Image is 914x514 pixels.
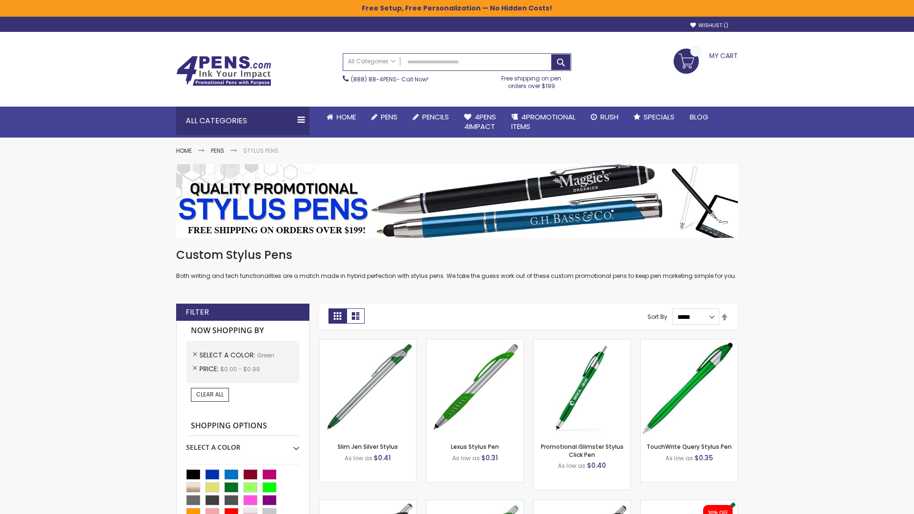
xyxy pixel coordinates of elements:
[511,112,576,131] span: 4PROMOTIONAL ITEMS
[176,247,738,263] h1: Custom Stylus Pens
[534,339,630,436] img: Promotional iSlimster Stylus Click Pen-Green
[319,339,416,436] img: Slim Jen Silver Stylus-Green
[481,453,498,463] span: $0.31
[338,443,398,451] a: Slim Jen Silver Stylus
[666,454,693,462] span: As low as
[176,56,271,86] img: 4Pens Custom Pens and Promotional Products
[220,365,260,373] span: $0.00 - $0.99
[405,107,457,128] a: Pencils
[319,339,416,347] a: Slim Jen Silver Stylus-Green
[641,339,737,436] img: TouchWrite Query Stylus Pen-Green
[199,350,257,360] span: Select A Color
[641,500,737,508] a: iSlimster II - Full Color-Green
[351,75,428,83] span: - Call Now!
[492,71,572,90] div: Free shipping on pen orders over $199
[337,112,356,122] span: Home
[176,247,738,280] div: Both writing and tech functionalities are a match made in hybrid perfection with stylus pens. We ...
[600,112,618,122] span: Rush
[351,75,397,83] a: (888) 88-4PENS
[196,390,224,398] span: Clear All
[682,107,716,128] a: Blog
[427,500,523,508] a: Boston Silver Stylus Pen-Green
[186,416,299,436] strong: Shopping Options
[646,443,732,451] a: TouchWrite Query Stylus Pen
[427,339,523,436] img: Lexus Stylus Pen-Green
[243,147,278,155] strong: Stylus Pens
[534,339,630,347] a: Promotional iSlimster Stylus Click Pen-Green
[199,364,220,374] span: Price
[319,500,416,508] a: Boston Stylus Pen-Green
[452,454,480,462] span: As low as
[176,164,738,238] img: Stylus Pens
[534,500,630,508] a: Lexus Metallic Stylus Pen-Green
[464,112,496,131] span: 4Pens 4impact
[641,339,737,347] a: TouchWrite Query Stylus Pen-Green
[381,112,397,122] span: Pens
[587,461,606,470] span: $0.40
[191,388,229,401] a: Clear All
[345,454,372,462] span: As low as
[583,107,626,128] a: Rush
[647,313,667,321] label: Sort By
[457,107,504,138] a: 4Pens4impact
[186,436,299,452] div: Select A Color
[211,147,224,155] a: Pens
[176,147,192,155] a: Home
[186,307,209,317] strong: Filter
[558,462,586,470] span: As low as
[348,58,396,65] span: All Categories
[374,453,391,463] span: $0.41
[186,321,299,341] strong: Now Shopping by
[427,339,523,347] a: Lexus Stylus Pen-Green
[343,54,400,69] a: All Categories
[257,351,274,359] span: Green
[644,112,675,122] span: Specials
[541,443,624,458] a: Promotional iSlimster Stylus Click Pen
[328,308,347,324] strong: Grid
[422,112,449,122] span: Pencils
[451,443,499,451] a: Lexus Stylus Pen
[504,107,583,138] a: 4PROMOTIONALITEMS
[695,453,713,463] span: $0.35
[626,107,682,128] a: Specials
[176,107,309,135] div: All Categories
[690,112,708,122] span: Blog
[319,107,364,128] a: Home
[690,22,728,29] a: Wishlist
[364,107,405,128] a: Pens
